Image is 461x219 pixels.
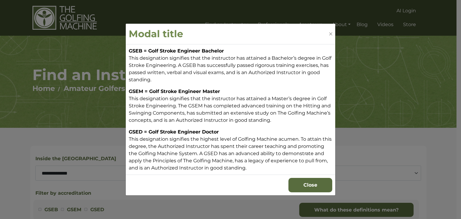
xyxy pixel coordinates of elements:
strong: GSEM = Golf Stroke Engineer Master [129,88,220,94]
p: This designation signifies that the instructor has attained a Master’s degree in Golf Stroke Engi... [129,88,332,124]
strong: GSED = Golf Stroke Engineer Doctor [129,129,219,135]
h2: Modal title [129,27,183,41]
button: Close [328,31,334,37]
p: This designation signifies the highest level of Golfing Machine acumen. To attain this degree, th... [129,128,332,172]
button: Close [288,178,332,192]
strong: GSEB = Golf Stroke Engineer Bachelor [129,48,224,54]
p: This designation signifies that the instructor has attained a Bachelor’s degree in Golf Stroke En... [129,47,332,83]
